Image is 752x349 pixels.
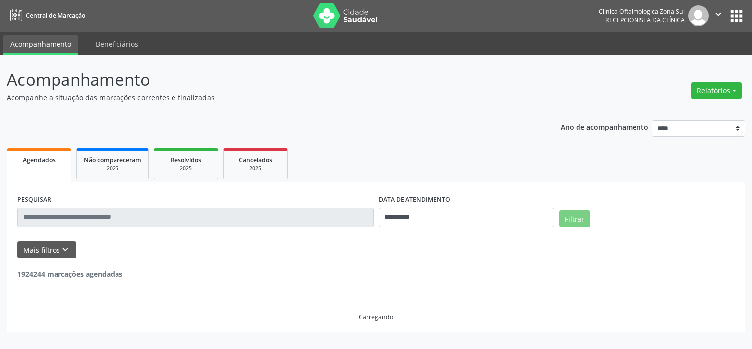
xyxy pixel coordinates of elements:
[559,210,590,227] button: Filtrar
[89,35,145,53] a: Beneficiários
[691,82,742,99] button: Relatórios
[161,165,211,172] div: 2025
[709,5,728,26] button: 
[688,5,709,26] img: img
[713,9,724,20] i: 
[84,156,141,164] span: Não compareceram
[561,120,648,133] p: Ano de acompanhamento
[17,192,51,208] label: PESQUISAR
[239,156,272,164] span: Cancelados
[379,192,450,208] label: DATA DE ATENDIMENTO
[171,156,201,164] span: Resolvidos
[3,35,78,55] a: Acompanhamento
[605,16,685,24] span: Recepcionista da clínica
[26,11,85,20] span: Central de Marcação
[7,7,85,24] a: Central de Marcação
[231,165,280,172] div: 2025
[599,7,685,16] div: Clinica Oftalmologica Zona Sul
[359,313,393,321] div: Carregando
[17,241,76,259] button: Mais filtroskeyboard_arrow_down
[17,269,122,279] strong: 1924244 marcações agendadas
[84,165,141,172] div: 2025
[60,244,71,255] i: keyboard_arrow_down
[23,156,56,164] span: Agendados
[7,68,523,92] p: Acompanhamento
[728,7,745,25] button: apps
[7,92,523,103] p: Acompanhe a situação das marcações correntes e finalizadas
